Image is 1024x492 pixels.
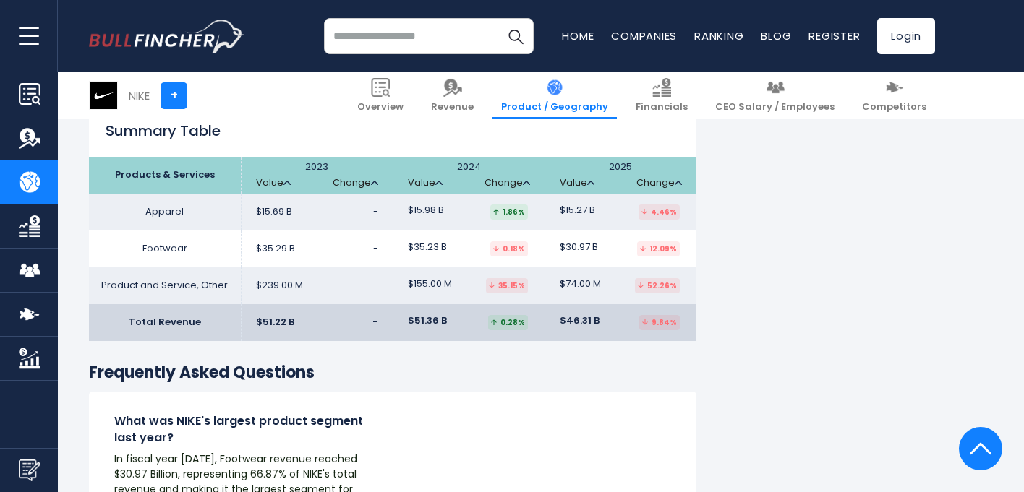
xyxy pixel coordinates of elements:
[408,241,447,254] span: $35.23 B
[422,72,482,119] a: Revenue
[408,315,447,327] span: $51.36 B
[256,280,303,292] span: $239.00 M
[393,157,545,194] th: 2024
[485,177,530,189] a: Change
[560,204,595,217] span: $15.27 B
[333,177,378,189] a: Change
[490,241,528,256] div: 0.18%
[498,18,534,54] button: Search
[501,101,608,113] span: Product / Geography
[637,241,680,256] div: 12.09%
[349,72,412,119] a: Overview
[114,413,367,446] h4: What was NIKE's largest product segment last year?
[877,18,935,54] a: Login
[373,278,378,292] span: -
[256,177,291,189] a: Value
[89,20,244,53] img: bullfincher logo
[256,316,294,329] span: $51.22 B
[560,315,600,327] span: $46.31 B
[707,72,843,119] a: CEO Salary / Employees
[89,120,696,142] h2: Summary Table
[372,315,378,329] span: -
[808,28,860,43] a: Register
[560,177,594,189] a: Value
[161,82,187,109] a: +
[89,363,696,384] h3: Frequently Asked Questions
[627,72,696,119] a: Financials
[256,243,295,255] span: $35.29 B
[486,278,528,293] div: 35.15%
[431,101,474,113] span: Revenue
[639,204,680,220] div: 4.46%
[90,82,117,109] img: NKE logo
[639,315,680,330] div: 9.84%
[490,204,528,220] div: 1.86%
[89,20,244,53] a: Go to homepage
[862,101,926,113] span: Competitors
[373,204,378,218] span: -
[241,157,393,194] th: 2023
[560,241,598,254] span: $30.97 B
[715,101,835,113] span: CEO Salary / Employees
[408,177,443,189] a: Value
[89,194,241,230] td: Apparel
[611,28,677,43] a: Companies
[635,278,680,293] div: 52.26%
[636,177,682,189] a: Change
[89,267,241,304] td: Product and Service, Other
[853,72,935,119] a: Competitors
[694,28,743,43] a: Ranking
[408,278,452,290] span: $155.00 M
[357,101,404,113] span: Overview
[373,241,378,255] span: -
[761,28,791,43] a: Blog
[89,304,241,341] td: Total Revenue
[129,87,150,104] div: NIKE
[488,315,528,330] div: 0.28%
[636,101,688,113] span: Financials
[562,28,594,43] a: Home
[408,204,444,217] span: $15.98 B
[492,72,617,119] a: Product / Geography
[89,230,241,267] td: Footwear
[256,206,292,218] span: $15.69 B
[545,157,696,194] th: 2025
[560,278,601,290] span: $74.00 M
[89,157,241,194] th: Products & Services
